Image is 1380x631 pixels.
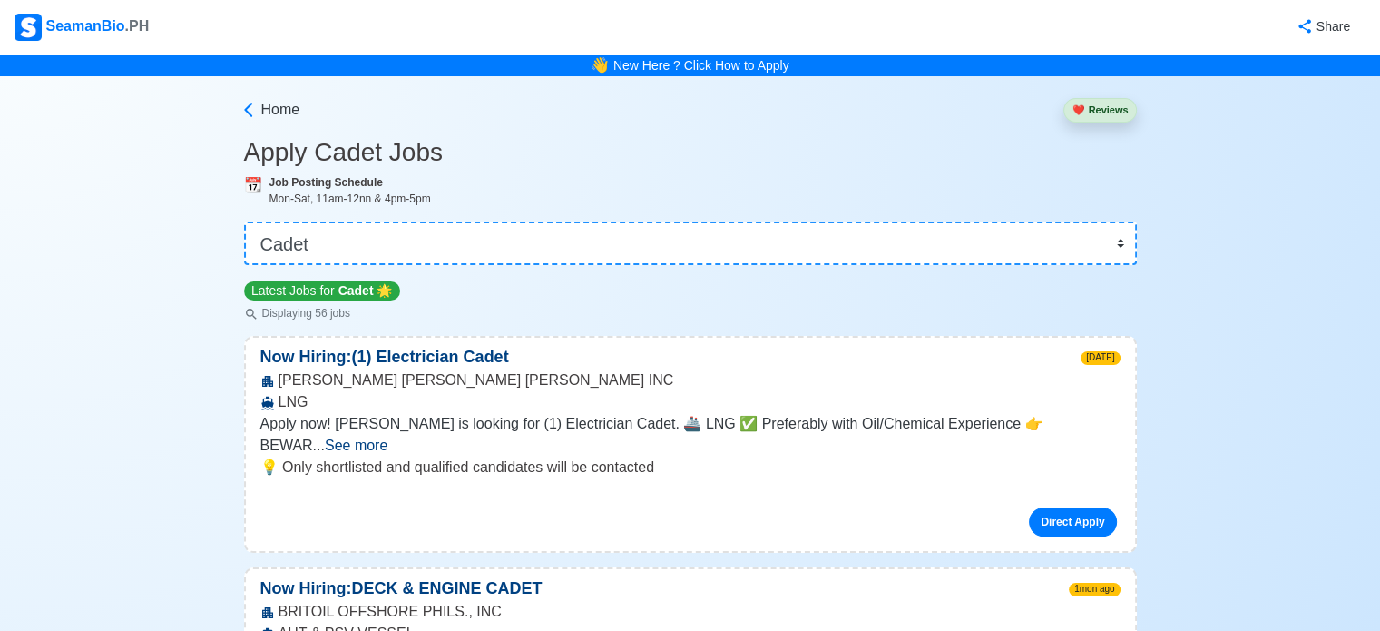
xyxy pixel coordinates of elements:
p: 💡 Only shortlisted and qualified candidates will be contacted [260,457,1121,478]
span: .PH [125,18,150,34]
span: Cadet [338,283,374,298]
a: Direct Apply [1029,508,1116,537]
div: Mon-Sat, 11am-12nn & 4pm-5pm [269,191,1137,207]
p: Latest Jobs for [244,281,400,301]
a: Home [240,99,300,121]
h3: Apply Cadet Jobs [244,137,1137,168]
img: Logo [15,14,42,41]
span: ... [313,438,388,453]
span: Home [261,99,300,121]
span: calendar [244,177,262,192]
p: Now Hiring: (1) Electrician Cadet [246,345,524,370]
div: SeamanBio [15,14,149,41]
button: heartReviews [1063,98,1136,123]
span: 1mon ago [1069,583,1120,596]
span: heart [1072,104,1084,115]
p: Displaying 56 jobs [244,305,400,321]
span: [DATE] [1081,351,1120,365]
span: See more [325,438,387,453]
b: Job Posting Schedule [269,176,383,189]
span: bell [590,53,612,77]
button: Share [1278,9,1365,44]
p: Now Hiring: DECK & ENGINE CADET [246,577,557,601]
a: New Here ? Click How to Apply [613,58,789,73]
span: star [377,283,392,298]
span: Apply now! [PERSON_NAME] is looking for (1) Electrician Cadet. 🚢 LNG ✅ Preferably with Oil/Chemic... [260,416,1043,453]
div: [PERSON_NAME] [PERSON_NAME] [PERSON_NAME] INC LNG [246,370,1135,413]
